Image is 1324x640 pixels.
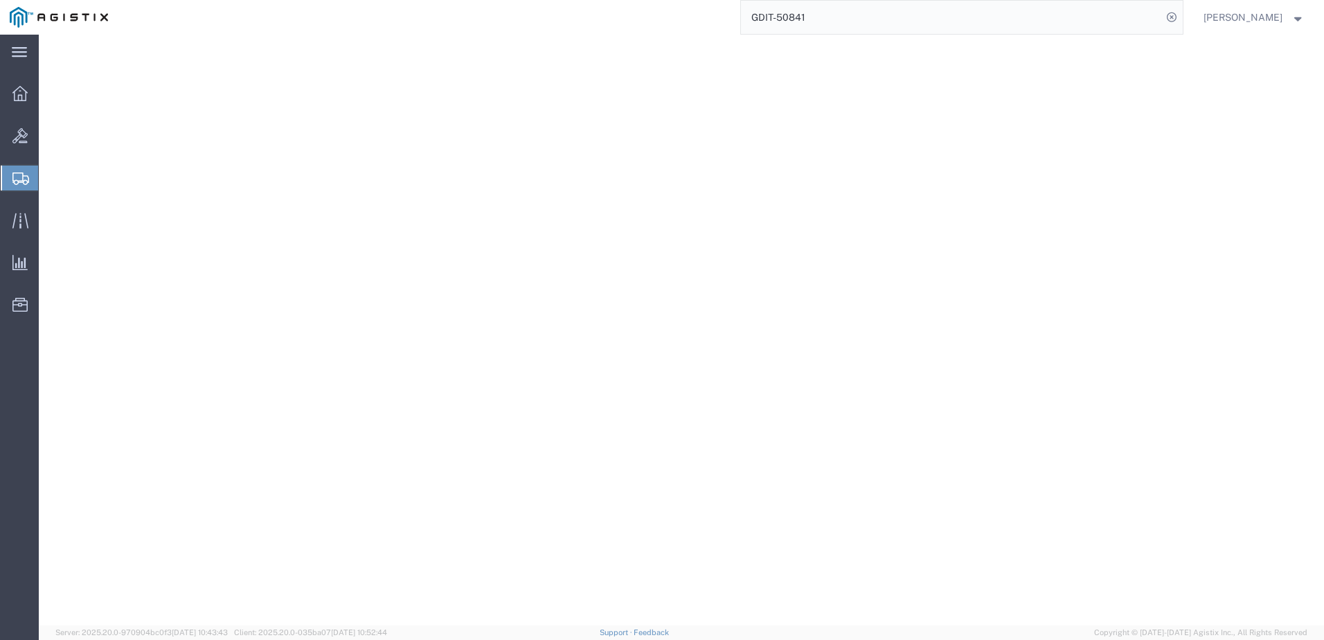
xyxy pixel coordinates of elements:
span: Dylan Jewell [1204,10,1282,25]
iframe: FS Legacy Container [39,35,1324,625]
span: Copyright © [DATE]-[DATE] Agistix Inc., All Rights Reserved [1094,627,1307,639]
span: Server: 2025.20.0-970904bc0f3 [55,628,228,637]
span: [DATE] 10:43:43 [172,628,228,637]
a: Support [600,628,634,637]
span: Client: 2025.20.0-035ba07 [234,628,387,637]
input: Search for shipment number, reference number [741,1,1162,34]
img: logo [10,7,108,28]
span: [DATE] 10:52:44 [331,628,387,637]
button: [PERSON_NAME] [1203,9,1305,26]
a: Feedback [634,628,669,637]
